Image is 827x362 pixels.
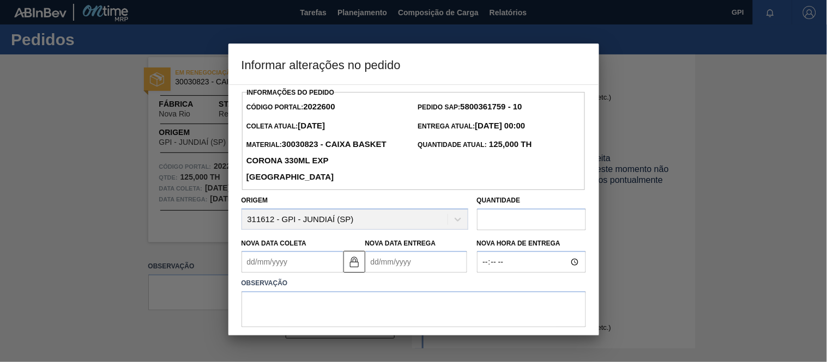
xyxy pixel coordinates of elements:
label: Observação [242,275,586,291]
label: Nova Data Coleta [242,240,307,247]
strong: 125,000 TH [487,139,532,149]
span: Pedido SAP: [418,103,522,111]
img: locked [348,255,361,268]
span: Entrega Atual: [418,122,526,130]
span: Material: [246,141,387,181]
label: Origem [242,197,268,204]
input: dd/mm/yyyy [242,251,343,273]
label: Informações do Pedido [247,89,335,96]
h3: Informar alterações no pedido [228,44,599,85]
strong: [DATE] 00:00 [475,121,525,130]
label: Nova Hora de Entrega [477,236,586,251]
strong: 30030823 - CAIXA BASKET CORONA 330ML EXP [GEOGRAPHIC_DATA] [246,139,387,181]
strong: [DATE] [298,121,325,130]
span: Quantidade Atual: [418,141,532,149]
strong: 5800361759 - 10 [461,102,522,111]
span: Código Portal: [246,103,335,111]
strong: 2022600 [303,102,335,111]
label: Quantidade [477,197,521,204]
button: locked [343,251,365,273]
input: dd/mm/yyyy [365,251,467,273]
label: Nova Data Entrega [365,240,436,247]
span: Coleta Atual: [246,122,325,130]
